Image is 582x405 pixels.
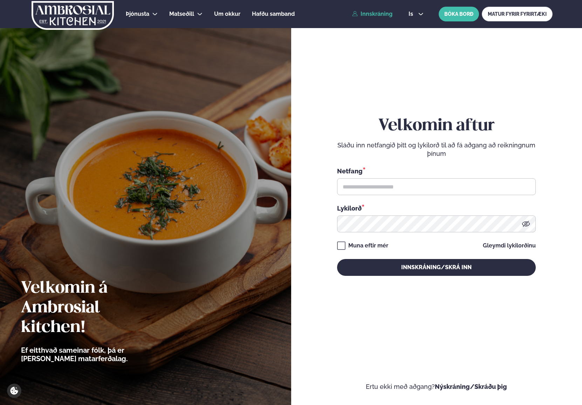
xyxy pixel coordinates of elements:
a: Nýskráning/Skráðu þig [435,383,507,390]
a: Gleymdi lykilorðinu [483,243,536,248]
span: Matseðill [169,11,194,17]
a: Matseðill [169,10,194,18]
a: Hafðu samband [252,10,295,18]
div: Lykilorð [337,204,536,213]
img: logo [31,1,115,30]
button: BÓKA BORÐ [439,7,479,21]
a: Cookie settings [7,384,21,398]
button: is [403,11,429,17]
p: Sláðu inn netfangið þitt og lykilorð til að fá aðgang að reikningnum þínum [337,141,536,158]
a: MATUR FYRIR FYRIRTÆKI [482,7,553,21]
button: Innskráning/Skrá inn [337,259,536,276]
span: Um okkur [214,11,240,17]
h2: Velkomin á Ambrosial kitchen! [21,279,166,338]
p: Ef eitthvað sameinar fólk, þá er [PERSON_NAME] matarferðalag. [21,346,166,363]
a: Þjónusta [126,10,149,18]
a: Innskráning [352,11,392,17]
span: Hafðu samband [252,11,295,17]
a: Um okkur [214,10,240,18]
div: Netfang [337,166,536,175]
p: Ertu ekki með aðgang? [312,383,561,391]
h2: Velkomin aftur [337,116,536,136]
span: Þjónusta [126,11,149,17]
span: is [409,11,415,17]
